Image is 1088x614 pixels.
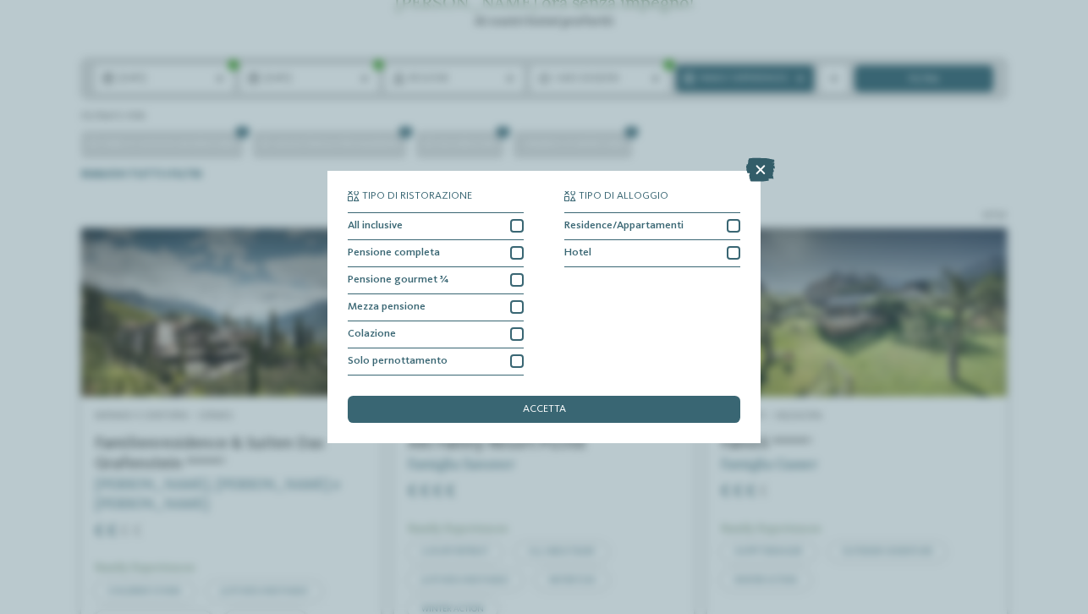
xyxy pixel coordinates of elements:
span: All inclusive [348,221,403,232]
span: Residence/Appartamenti [564,221,684,232]
span: accetta [523,404,566,415]
span: Hotel [564,248,591,259]
span: Tipo di alloggio [579,191,668,202]
span: Solo pernottamento [348,356,448,367]
span: Pensione gourmet ¾ [348,275,448,286]
span: Pensione completa [348,248,440,259]
span: Tipo di ristorazione [362,191,472,202]
span: Mezza pensione [348,302,426,313]
span: Colazione [348,329,396,340]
